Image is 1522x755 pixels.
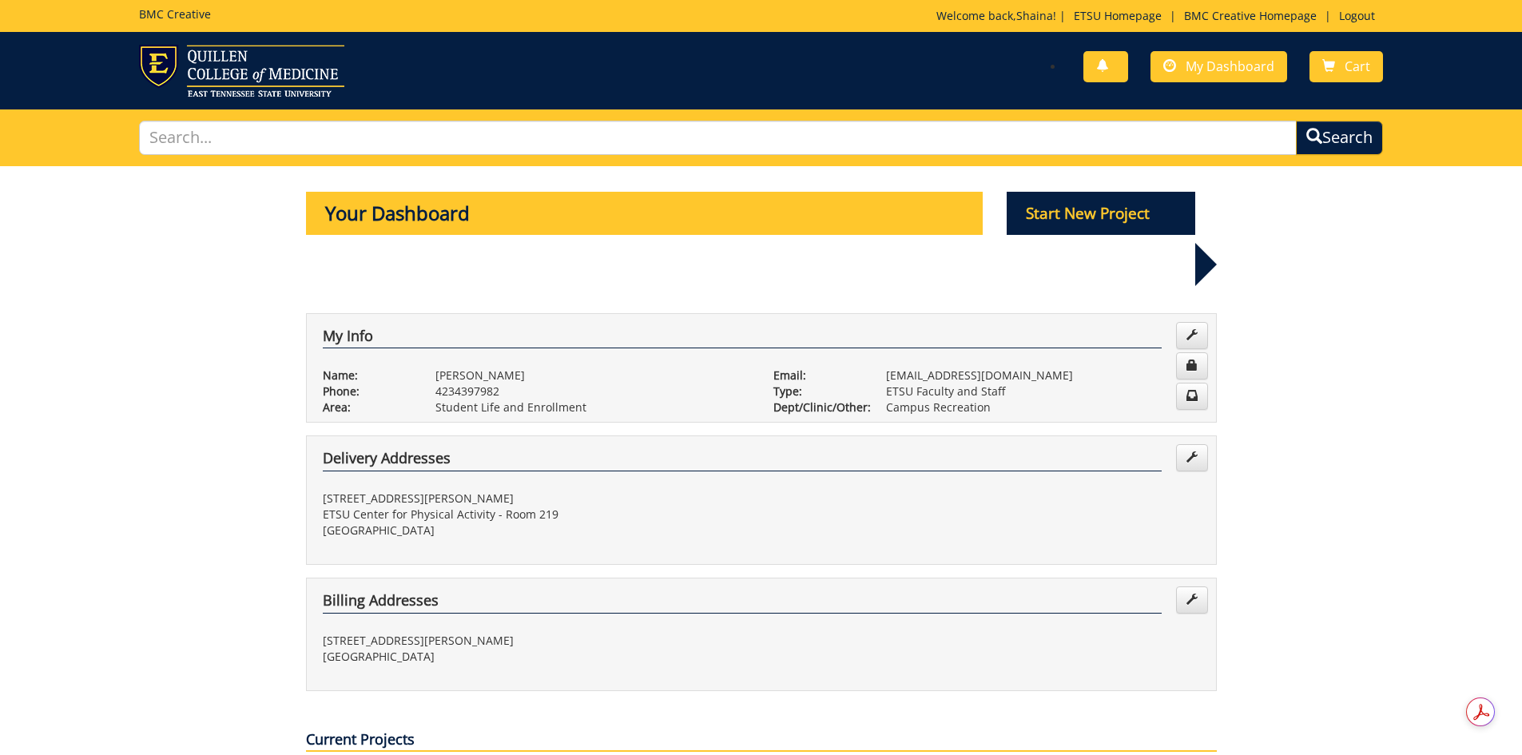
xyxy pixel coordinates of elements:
[773,383,862,399] p: Type:
[323,633,749,649] p: [STREET_ADDRESS][PERSON_NAME]
[886,383,1200,399] p: ETSU Faculty and Staff
[1016,8,1053,23] a: Shaina
[323,649,749,665] p: [GEOGRAPHIC_DATA]
[323,383,411,399] p: Phone:
[306,192,984,235] p: Your Dashboard
[323,507,749,523] p: ETSU Center for Physical Activity - Room 219
[1176,383,1208,410] a: Change Communication Preferences
[1007,192,1195,235] p: Start New Project
[323,399,411,415] p: Area:
[323,523,749,538] p: [GEOGRAPHIC_DATA]
[1176,8,1325,23] a: BMC Creative Homepage
[773,399,862,415] p: Dept/Clinic/Other:
[1309,51,1383,82] a: Cart
[1176,444,1208,471] a: Edit Addresses
[323,328,1162,349] h4: My Info
[1345,58,1370,75] span: Cart
[323,368,411,383] p: Name:
[1296,121,1383,155] button: Search
[1331,8,1383,23] a: Logout
[323,491,749,507] p: [STREET_ADDRESS][PERSON_NAME]
[936,8,1383,24] p: Welcome back, ! | | |
[1007,207,1195,222] a: Start New Project
[886,368,1200,383] p: [EMAIL_ADDRESS][DOMAIN_NAME]
[306,729,1217,752] p: Current Projects
[435,399,749,415] p: Student Life and Enrollment
[1176,322,1208,349] a: Edit Info
[773,368,862,383] p: Email:
[323,593,1162,614] h4: Billing Addresses
[1150,51,1287,82] a: My Dashboard
[139,121,1297,155] input: Search...
[886,399,1200,415] p: Campus Recreation
[1066,8,1170,23] a: ETSU Homepage
[1176,586,1208,614] a: Edit Addresses
[435,368,749,383] p: [PERSON_NAME]
[139,8,211,20] h5: BMC Creative
[1176,352,1208,379] a: Change Password
[435,383,749,399] p: 4234397982
[1186,58,1274,75] span: My Dashboard
[139,45,344,97] img: ETSU logo
[323,451,1162,471] h4: Delivery Addresses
